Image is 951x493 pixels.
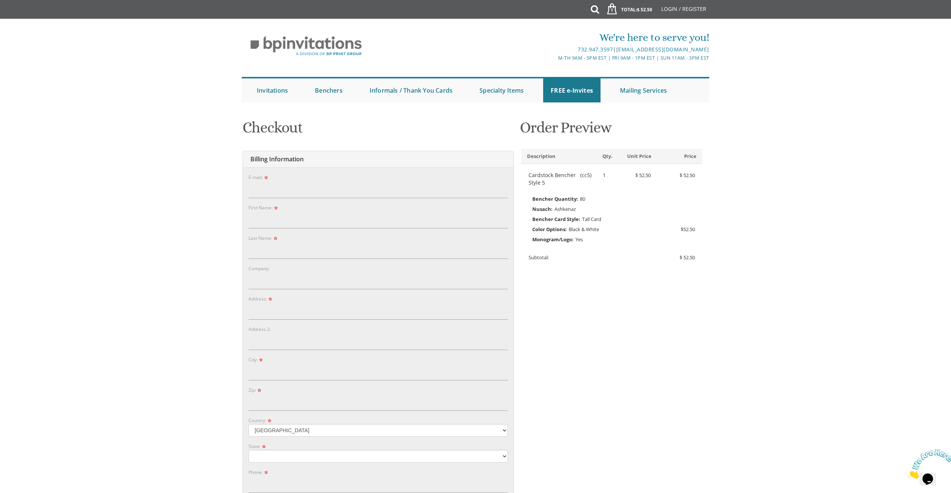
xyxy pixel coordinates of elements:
[554,206,576,212] span: Ashkenaz
[249,443,267,449] label: State:
[532,234,574,244] span: Monogram/Logo:
[249,265,270,272] label: Company:
[520,119,704,141] h1: Order Preview
[681,224,695,234] span: $52.50
[597,171,612,179] div: 1
[249,78,295,102] a: Invitations
[532,194,578,204] span: Bencher Quantity:
[362,78,460,102] a: Informals / Thank You Cards
[398,30,709,45] div: We're here to serve you!
[521,153,597,160] div: Description
[580,171,592,186] span: (cc5)
[398,45,709,54] div: |
[249,469,269,475] label: Phone:
[264,471,268,474] img: pc_icon_required.gif
[274,206,277,210] img: pc_icon_required.gif
[905,446,951,482] iframe: chat widget
[680,254,695,261] span: $ 52.50
[597,153,612,160] div: Qty.
[637,6,652,13] span: $ 52.50
[259,358,262,362] img: pc_icon_required.gif
[242,30,370,62] img: BP Invitation Loft
[398,54,709,62] div: M-Th 9am - 5pm EST | Fri 9am - 1pm EST | Sun 11am - 3pm EST
[543,78,601,102] a: FREE e-Invites
[616,46,709,53] a: [EMAIL_ADDRESS][DOMAIN_NAME]
[680,172,695,179] span: $ 52.50
[532,214,580,224] span: Bencher Card Style:
[3,3,49,33] img: Chat attention grabber
[529,171,578,186] span: Cardstock Bencher Style 5
[249,417,273,424] label: Country:
[258,389,261,392] img: pc_icon_required.gif
[268,419,271,422] img: Required
[613,78,674,102] a: Mailing Services
[529,254,549,261] span: Subtotal:
[608,7,616,13] span: 1
[307,78,350,102] a: Benchers
[612,153,657,160] div: Unit Price
[264,176,268,179] img: pc_icon_required.gif
[249,387,262,393] label: Zip:
[580,195,585,202] span: 80
[249,326,271,332] label: Address 2:
[249,235,279,241] label: Last Name:
[249,174,269,180] label: E-mail:
[635,172,651,179] span: $ 52.50
[249,296,273,302] label: Address:
[578,46,613,53] a: 732.947.3597
[249,356,264,363] label: City:
[532,204,553,214] span: Nusach:
[249,155,304,163] span: Billing Information
[575,236,583,243] span: Yes
[472,78,531,102] a: Specialty Items
[532,224,567,234] span: Color Options:
[274,237,277,240] img: pc_icon_required.gif
[268,298,272,301] img: pc_icon_required.gif
[262,445,265,448] img: Required
[657,153,702,160] div: Price
[249,204,279,211] label: First Name:
[582,216,601,222] span: Tall Card
[569,226,599,233] span: Black & White
[243,119,514,141] h1: Checkout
